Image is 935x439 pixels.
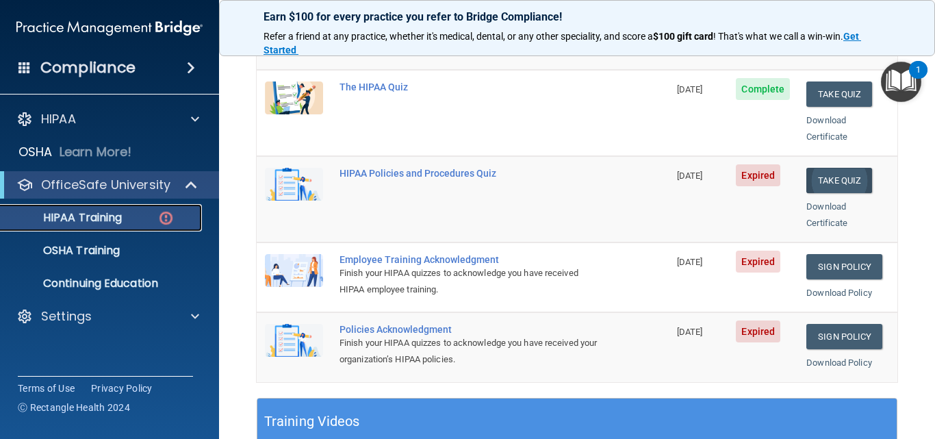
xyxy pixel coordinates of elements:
[677,257,703,267] span: [DATE]
[736,251,780,273] span: Expired
[736,164,780,186] span: Expired
[264,31,653,42] span: Refer a friend at any practice, whether it's medical, dental, or any other speciality, and score a
[16,14,203,42] img: PMB logo
[653,31,713,42] strong: $100 gift card
[18,401,130,414] span: Ⓒ Rectangle Health 2024
[677,84,703,95] span: [DATE]
[806,201,847,228] a: Download Certificate
[18,381,75,395] a: Terms of Use
[806,358,872,368] a: Download Policy
[340,324,600,335] div: Policies Acknowledgment
[40,58,136,77] h4: Compliance
[806,324,882,349] a: Sign Policy
[264,10,891,23] p: Earn $100 for every practice you refer to Bridge Compliance!
[806,254,882,279] a: Sign Policy
[41,111,76,127] p: HIPAA
[881,62,921,102] button: Open Resource Center, 1 new notification
[736,78,790,100] span: Complete
[736,321,780,342] span: Expired
[806,168,872,193] button: Take Quiz
[713,31,843,42] span: ! That's what we call a win-win.
[264,410,360,434] h5: Training Videos
[41,177,170,193] p: OfficeSafe University
[340,254,600,265] div: Employee Training Acknowledgment
[340,168,600,179] div: HIPAA Policies and Procedures Quiz
[16,177,198,193] a: OfficeSafe University
[60,144,132,160] p: Learn More!
[677,327,703,337] span: [DATE]
[806,115,847,142] a: Download Certificate
[18,144,53,160] p: OSHA
[677,171,703,181] span: [DATE]
[264,31,861,55] a: Get Started
[16,111,199,127] a: HIPAA
[157,210,175,227] img: danger-circle.6113f641.png
[806,288,872,298] a: Download Policy
[91,381,153,395] a: Privacy Policy
[340,265,600,298] div: Finish your HIPAA quizzes to acknowledge you have received HIPAA employee training.
[41,308,92,325] p: Settings
[9,277,196,290] p: Continuing Education
[340,81,600,92] div: The HIPAA Quiz
[9,244,120,258] p: OSHA Training
[916,70,921,88] div: 1
[340,335,600,368] div: Finish your HIPAA quizzes to acknowledge you have received your organization’s HIPAA policies.
[16,308,199,325] a: Settings
[9,211,122,225] p: HIPAA Training
[806,81,872,107] button: Take Quiz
